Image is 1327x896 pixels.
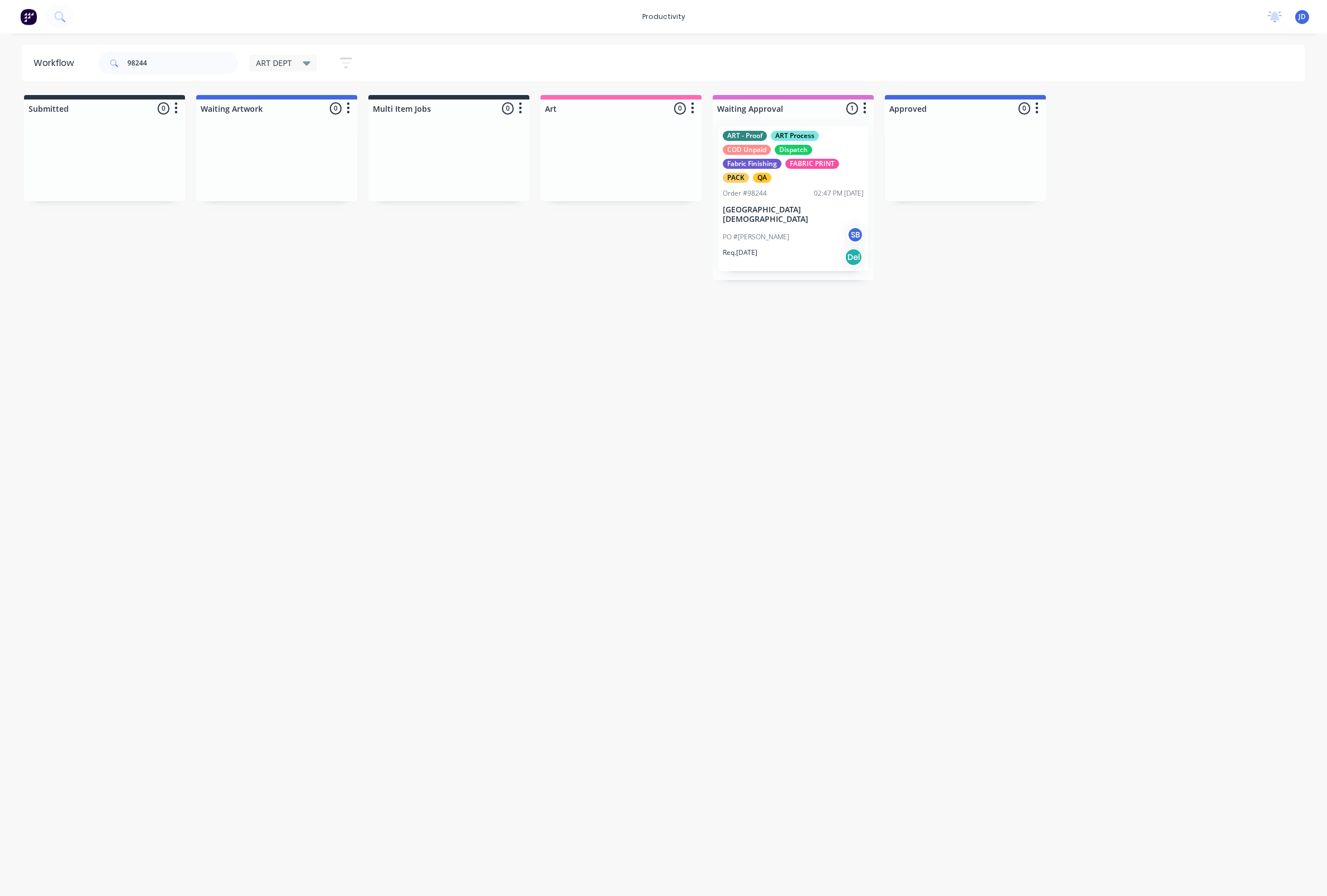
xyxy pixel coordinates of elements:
[637,8,691,25] div: productivity
[723,232,789,242] p: PO #[PERSON_NAME]
[723,173,749,183] div: PACK
[723,188,767,198] div: Order #98244
[847,226,864,243] div: SB
[127,52,238,74] input: Search for orders...
[718,126,868,271] div: ART - ProofART ProcessCOD UnpaidDispatchFabric FinishingFABRIC PRINTPACKQAOrder #9824402:47 PM [D...
[814,188,864,198] div: 02:47 PM [DATE]
[1298,12,1306,22] span: JD
[753,173,771,183] div: QA
[723,205,864,224] p: [GEOGRAPHIC_DATA][DEMOGRAPHIC_DATA]
[723,145,771,155] div: COD Unpaid
[775,145,812,155] div: Dispatch
[723,159,781,169] div: Fabric Finishing
[34,56,79,70] div: Workflow
[771,131,819,141] div: ART Process
[785,159,839,169] div: FABRIC PRINT
[723,248,757,258] p: Req. [DATE]
[20,8,37,25] img: Factory
[723,131,767,141] div: ART - Proof
[845,248,862,266] div: Del
[256,57,292,69] span: ART DEPT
